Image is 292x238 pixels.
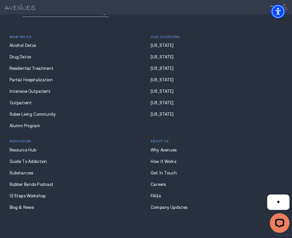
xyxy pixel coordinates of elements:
[151,101,282,105] a: [US_STATE]
[200,183,292,238] iframe: LiveChat chat widget
[151,171,282,175] a: Get In Touch
[151,148,282,152] a: Why Avenues
[10,101,141,105] a: Outpatient
[151,89,282,94] a: [US_STATE]
[10,182,141,187] a: Rubber Bands Podcast
[10,78,141,82] a: Partial Hospitalization
[10,194,141,198] a: 12 Steps Workshop
[151,159,282,164] a: How It Works
[10,43,141,48] a: Alcohol Detox
[10,89,141,94] a: Intensive Outpatient
[10,205,141,210] a: Blog & News
[10,112,141,117] a: Sober Living Community
[151,140,282,143] p: About us
[10,35,141,39] p: What we do
[151,35,282,39] p: Our locations
[10,66,141,71] a: Residential Treatment
[10,171,141,175] a: Substances
[151,55,282,59] a: [US_STATE]
[151,182,282,187] a: Careers
[151,194,282,198] a: FAQs
[10,159,141,164] a: Guide To Addiction
[151,78,282,82] a: [US_STATE]
[10,124,141,128] a: Alumni Program
[151,66,282,71] a: [US_STATE]
[10,55,141,59] a: Drug Detox
[151,205,282,210] a: Company Updates
[151,112,282,117] a: [US_STATE]
[10,148,141,152] a: Resource Hub
[271,4,285,19] div: Accessibility Menu
[151,43,282,48] a: [US_STATE]
[10,140,141,143] p: Resources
